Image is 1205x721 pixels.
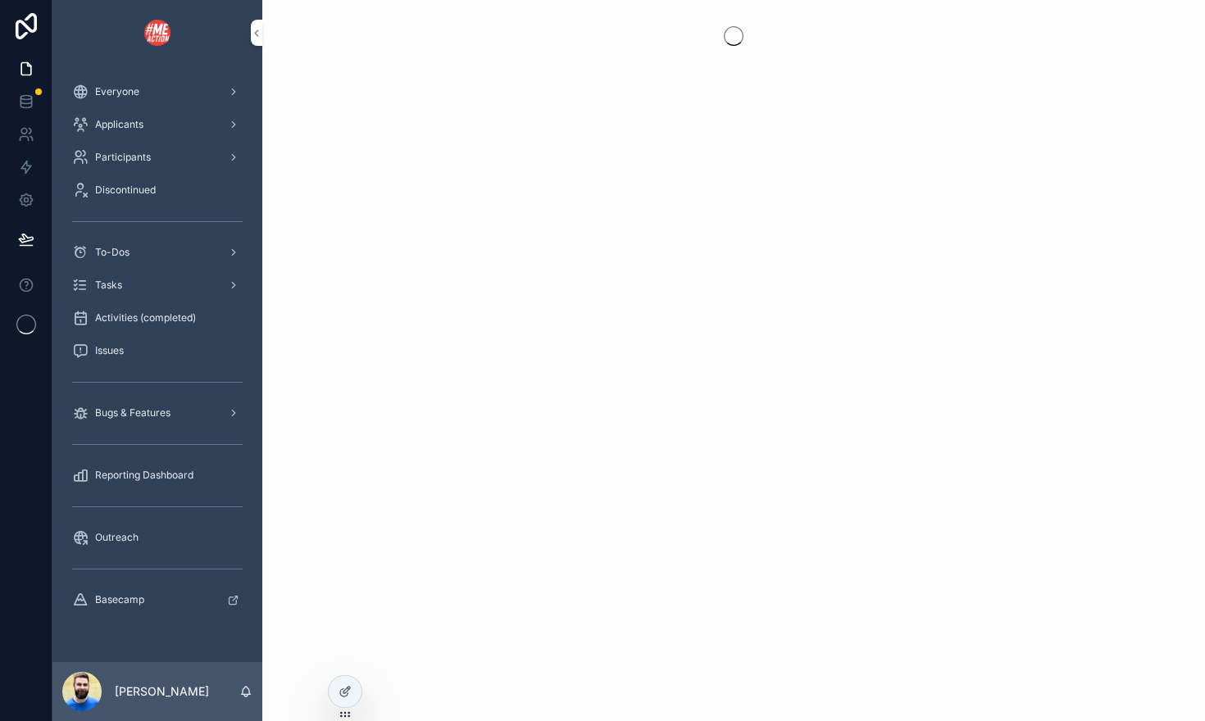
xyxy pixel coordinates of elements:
[62,77,252,107] a: Everyone
[62,523,252,552] a: Outreach
[95,469,193,482] span: Reporting Dashboard
[95,406,171,419] span: Bugs & Features
[62,303,252,333] a: Activities (completed)
[62,398,252,428] a: Bugs & Features
[62,143,252,172] a: Participants
[95,311,196,324] span: Activities (completed)
[95,246,130,259] span: To-Dos
[62,110,252,139] a: Applicants
[95,85,139,98] span: Everyone
[95,593,144,606] span: Basecamp
[95,118,143,131] span: Applicants
[62,175,252,205] a: Discontinued
[62,460,252,490] a: Reporting Dashboard
[62,270,252,300] a: Tasks
[95,344,124,357] span: Issues
[62,238,252,267] a: To-Dos
[144,20,171,46] img: App logo
[95,279,122,292] span: Tasks
[95,151,151,164] span: Participants
[62,585,252,614] a: Basecamp
[52,66,262,636] div: scrollable content
[95,531,139,544] span: Outreach
[95,184,156,197] span: Discontinued
[115,683,209,700] p: [PERSON_NAME]
[62,336,252,365] a: Issues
